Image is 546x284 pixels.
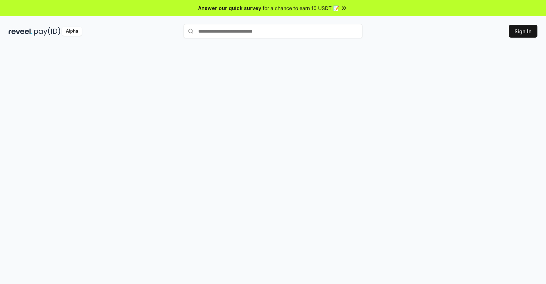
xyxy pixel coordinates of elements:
[34,27,60,36] img: pay_id
[509,25,537,38] button: Sign In
[198,4,261,12] span: Answer our quick survey
[263,4,339,12] span: for a chance to earn 10 USDT 📝
[9,27,33,36] img: reveel_dark
[62,27,82,36] div: Alpha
